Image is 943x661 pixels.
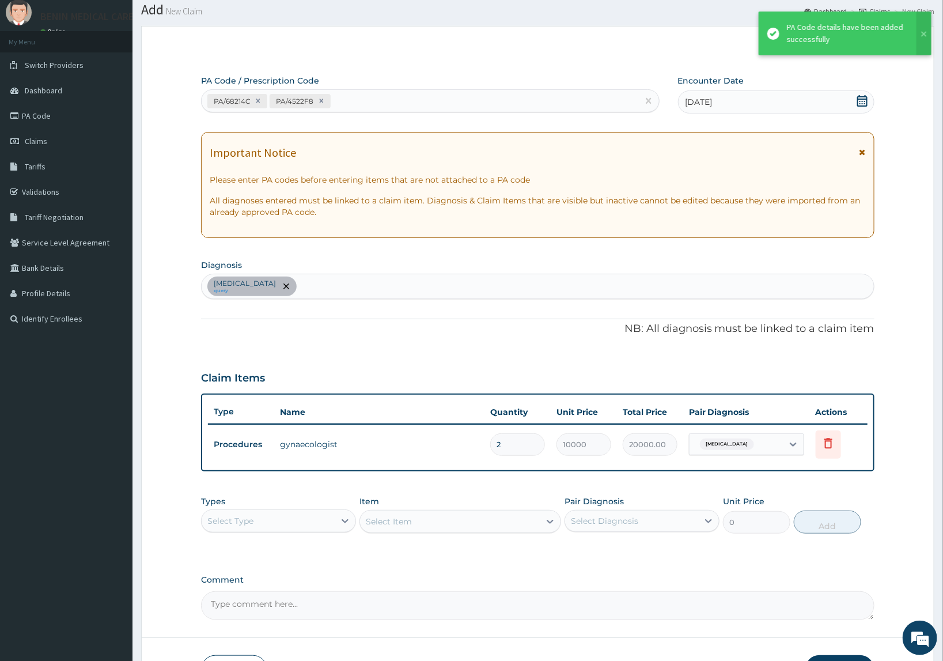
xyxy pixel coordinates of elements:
[25,136,47,146] span: Claims
[359,496,379,507] label: Item
[201,259,242,271] label: Diagnosis
[214,288,276,294] small: query
[40,28,68,36] a: Online
[210,146,296,159] h1: Important Notice
[141,2,934,17] h1: Add
[210,174,866,186] p: Please enter PA codes before entering items that are not attached to a PA code
[859,6,890,16] a: Claims
[565,496,624,507] label: Pair Diagnosis
[686,96,713,108] span: [DATE]
[21,58,47,86] img: d_794563401_company_1708531726252_794563401
[683,401,810,424] th: Pair Diagnosis
[201,575,874,585] label: Comment
[201,44,874,56] p: Step 2 of 2
[189,6,217,33] div: Minimize live chat window
[787,21,906,46] div: PA Code details have been added successfully
[201,75,319,86] label: PA Code / Prescription Code
[214,279,276,288] p: [MEDICAL_DATA]
[551,401,617,424] th: Unit Price
[272,95,315,108] div: PA/4522F8
[201,497,225,507] label: Types
[678,75,744,86] label: Encounter Date
[891,6,934,16] li: New Claim
[67,145,159,262] span: We're online!
[281,281,291,292] span: remove selection option
[274,433,484,456] td: gynaecologist
[208,434,274,455] td: Procedures
[723,496,764,507] label: Unit Price
[208,401,274,422] th: Type
[201,322,874,337] p: NB: All diagnosis must be linked to a claim item
[274,401,484,424] th: Name
[804,6,847,16] a: Dashboard
[617,401,683,424] th: Total Price
[201,372,265,385] h3: Claim Items
[484,401,551,424] th: Quantity
[25,161,46,172] span: Tariffs
[571,515,638,527] div: Select Diagnosis
[207,515,253,527] div: Select Type
[210,195,866,218] p: All diagnoses entered must be linked to a claim item. Diagnosis & Claim Items that are visible bu...
[25,85,62,96] span: Dashboard
[810,401,868,424] th: Actions
[210,95,252,108] div: PA/68214C
[164,7,202,16] small: New Claim
[794,511,861,534] button: Add
[40,12,172,22] p: BENIN MEDICAL CARE LIMITED
[6,315,219,355] textarea: Type your message and hit 'Enter'
[60,65,194,80] div: Chat with us now
[700,439,754,450] span: [MEDICAL_DATA]
[25,212,84,222] span: Tariff Negotiation
[25,60,84,70] span: Switch Providers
